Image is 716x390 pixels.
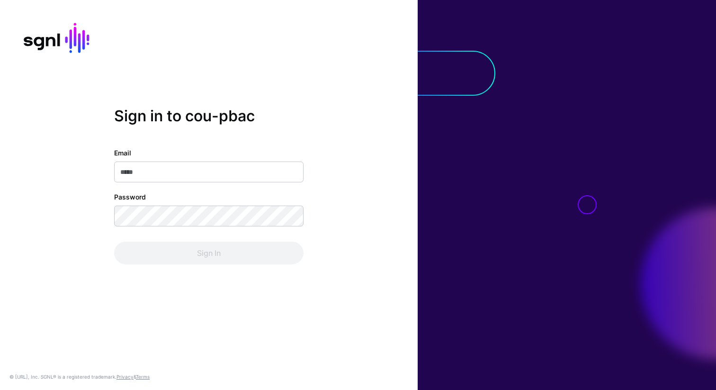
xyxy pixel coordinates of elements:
[114,148,131,158] label: Email
[9,373,150,381] div: © [URL], Inc. SGNL® is a registered trademark. &
[116,374,134,380] a: Privacy
[114,192,146,202] label: Password
[136,374,150,380] a: Terms
[114,107,304,125] h2: Sign in to cou-pbac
